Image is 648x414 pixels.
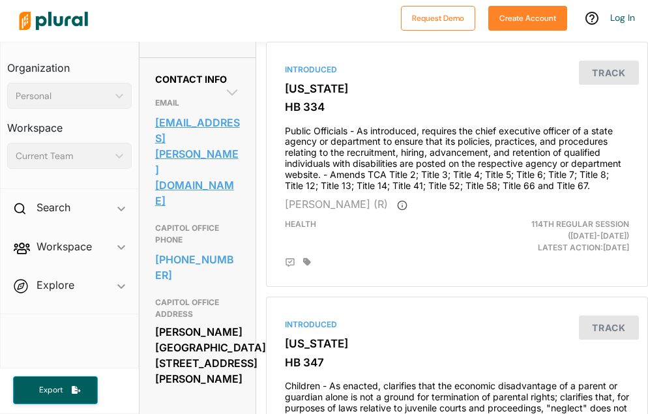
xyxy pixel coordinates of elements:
[518,218,639,254] div: Latest Action: [DATE]
[610,12,635,23] a: Log In
[285,258,295,268] div: Add Position Statement
[285,219,316,229] span: Health
[401,10,475,24] a: Request Demo
[155,295,240,322] h3: CAPITOL OFFICE ADDRESS
[531,219,629,241] span: 114th Regular Session ([DATE]-[DATE])
[285,82,629,95] h3: [US_STATE]
[37,200,70,214] h2: Search
[7,109,132,138] h3: Workspace
[401,6,475,31] button: Request Demo
[30,385,72,396] span: Export
[155,322,240,389] div: [PERSON_NAME][GEOGRAPHIC_DATA] [STREET_ADDRESS][PERSON_NAME]
[285,337,629,350] h3: [US_STATE]
[285,119,629,192] h4: Public Officials - As introduced, requires the chief executive officer of a state agency or depar...
[579,61,639,85] button: Track
[285,198,388,211] span: [PERSON_NAME] (R)
[285,319,629,331] div: Introduced
[155,113,240,211] a: [EMAIL_ADDRESS][PERSON_NAME][DOMAIN_NAME]
[155,220,240,248] h3: CAPITOL OFFICE PHONE
[7,49,132,78] h3: Organization
[285,64,629,76] div: Introduced
[303,258,311,267] div: Add tags
[285,100,629,113] h3: HB 334
[488,10,567,24] a: Create Account
[488,6,567,31] button: Create Account
[155,74,227,85] span: Contact Info
[155,95,240,111] h3: EMAIL
[155,250,240,285] a: [PHONE_NUMBER]
[16,149,110,163] div: Current Team
[579,316,639,340] button: Track
[16,89,110,103] div: Personal
[285,356,629,369] h3: HB 347
[13,376,98,404] button: Export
